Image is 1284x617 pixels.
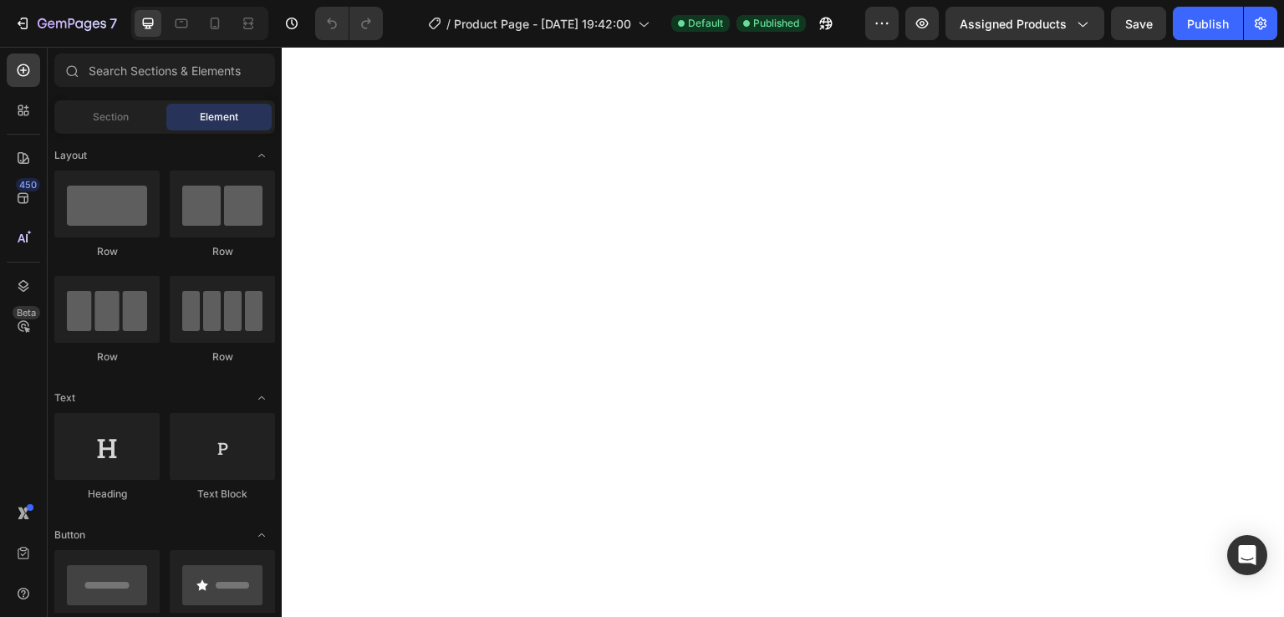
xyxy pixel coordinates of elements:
[960,15,1067,33] span: Assigned Products
[1111,7,1166,40] button: Save
[1173,7,1243,40] button: Publish
[454,15,631,33] span: Product Page - [DATE] 19:42:00
[93,110,129,125] span: Section
[16,178,40,191] div: 450
[54,390,75,405] span: Text
[446,15,451,33] span: /
[282,47,1284,617] iframe: Design area
[315,7,383,40] div: Undo/Redo
[248,522,275,548] span: Toggle open
[110,13,117,33] p: 7
[170,244,275,259] div: Row
[248,142,275,169] span: Toggle open
[1125,17,1153,31] span: Save
[13,306,40,319] div: Beta
[54,148,87,163] span: Layout
[753,16,799,31] span: Published
[7,7,125,40] button: 7
[54,528,85,543] span: Button
[1227,535,1267,575] div: Open Intercom Messenger
[1187,15,1229,33] div: Publish
[54,244,160,259] div: Row
[200,110,238,125] span: Element
[54,349,160,365] div: Row
[248,385,275,411] span: Toggle open
[688,16,723,31] span: Default
[170,349,275,365] div: Row
[170,487,275,502] div: Text Block
[54,54,275,87] input: Search Sections & Elements
[54,487,160,502] div: Heading
[945,7,1104,40] button: Assigned Products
